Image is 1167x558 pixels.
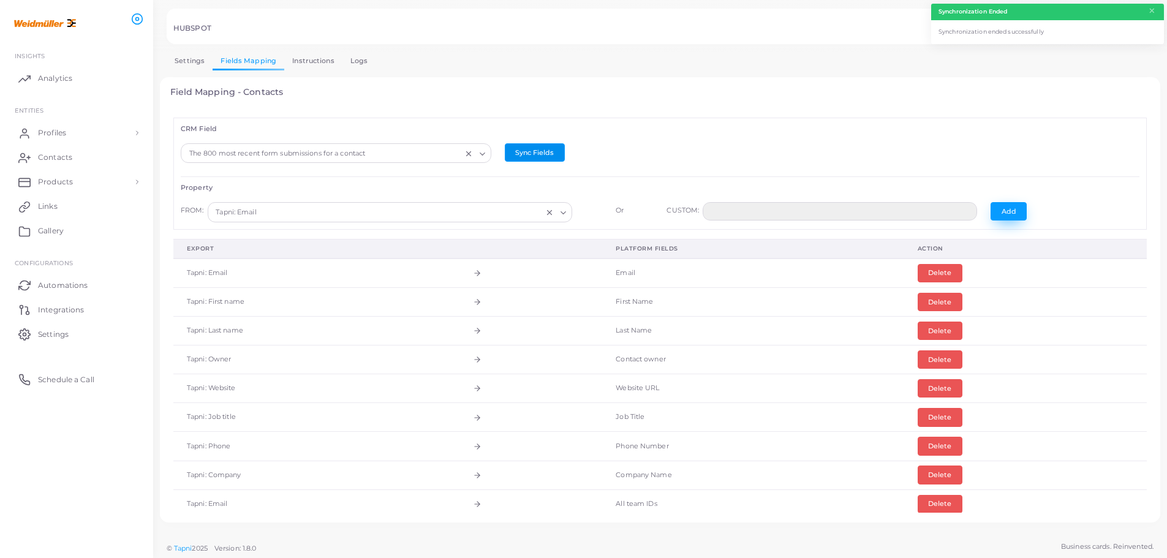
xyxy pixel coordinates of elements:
[918,466,962,484] button: Delete
[9,121,144,145] a: Profiles
[667,202,703,221] div: CUSTOM:
[9,322,144,346] a: Settings
[1148,4,1156,18] button: Close
[174,544,192,552] a: Tapni
[181,184,1139,192] h6: Property
[459,239,603,258] th: Arrow
[1061,541,1154,552] span: Business cards. Reinvented.
[368,147,461,160] input: Search for option
[342,52,376,70] a: Logs
[616,244,891,253] div: Platform Fields
[15,259,73,266] span: Configurations
[9,170,144,194] a: Products
[931,20,1164,44] div: Synchronization ended successfully
[259,206,542,219] input: Search for option
[918,379,962,398] button: Delete
[173,489,459,518] td: Tapni: Email
[173,432,459,461] td: Tapni: Phone
[213,52,284,70] a: Fields Mapping
[38,201,58,212] span: Links
[9,194,144,219] a: Links
[602,258,904,288] td: Email
[9,273,144,297] a: Automations
[602,345,904,374] td: Contact owner
[545,208,554,217] button: Clear Selected
[214,206,259,219] span: Tapni: Email
[208,202,573,222] div: Search for option
[173,317,459,345] td: Tapni: Last name
[918,495,962,513] button: Delete
[38,225,64,236] span: Gallery
[579,202,660,228] div: Or
[505,143,565,162] button: Sync Fields
[38,374,94,385] span: Schedule a Call
[602,432,904,461] td: Phone Number
[918,244,1133,253] div: Action
[38,176,73,187] span: Products
[173,461,459,489] td: Tapni: Company
[464,149,473,159] button: Clear Selected
[602,403,904,432] td: Job Title
[170,87,1150,97] h4: Field Mapping - Contacts
[602,374,904,403] td: Website URL
[11,12,79,34] img: logo
[38,280,88,291] span: Automations
[187,148,367,160] span: The 800 most recent form submissions for a contact
[918,408,962,426] button: Delete
[284,52,342,70] a: Instructions
[991,202,1027,221] button: Add
[38,304,84,315] span: Integrations
[9,367,144,391] a: Schedule a Call
[187,244,446,253] div: Export
[602,317,904,345] td: Last Name
[181,125,1139,133] h6: CRM Field
[9,297,144,322] a: Integrations
[181,202,208,222] div: FROM:
[167,52,213,70] a: Settings
[602,461,904,489] td: Company Name
[939,7,1007,16] strong: Synchronization Ended
[173,258,459,288] td: Tapni: Email
[192,543,207,554] span: 2025
[602,489,904,518] td: All team IDs
[15,52,45,59] span: INSIGHTS
[173,403,459,432] td: Tapni: Job title
[173,374,459,403] td: Tapni: Website
[173,345,459,374] td: Tapni: Owner
[214,544,257,552] span: Version: 1.8.0
[15,107,43,114] span: ENTITIES
[918,293,962,311] button: Delete
[38,127,66,138] span: Profiles
[38,329,69,340] span: Settings
[173,24,211,32] h5: HUBSPOT
[38,73,72,84] span: Analytics
[167,543,256,554] span: ©
[602,288,904,317] td: First Name
[918,350,962,369] button: Delete
[9,66,144,91] a: Analytics
[181,143,491,163] div: Search for option
[9,145,144,170] a: Contacts
[918,437,962,455] button: Delete
[173,288,459,317] td: Tapni: First name
[918,322,962,340] button: Delete
[9,219,144,243] a: Gallery
[918,264,962,282] button: Delete
[38,152,72,163] span: Contacts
